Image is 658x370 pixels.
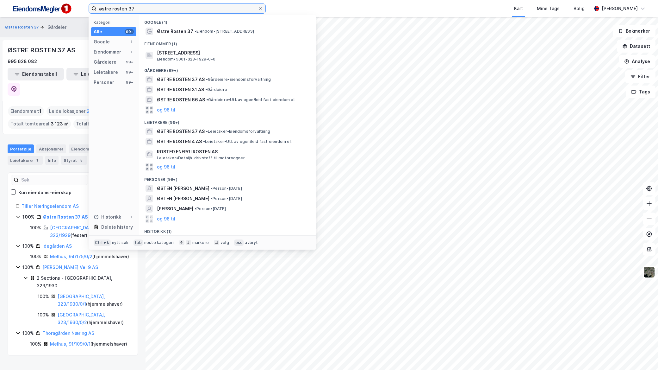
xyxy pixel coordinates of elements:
div: velg [220,240,229,245]
div: nytt søk [112,240,129,245]
input: Søk [19,175,88,185]
span: Person • [DATE] [211,186,242,191]
div: ( hjemmelshaver ) [50,253,129,260]
div: 99+ [125,80,134,85]
span: • [206,97,208,102]
div: [PERSON_NAME] [602,5,638,12]
div: Aksjonærer [36,144,66,153]
button: og 96 til [157,163,175,171]
div: 100% [22,213,34,221]
a: Thoragården Næring AS [42,330,94,336]
button: Leietakertabell [66,68,123,80]
div: markere [192,240,209,245]
div: 100% [30,253,41,260]
a: [GEOGRAPHIC_DATA], 323/1930/0/1 [58,294,105,307]
div: 2 Sections - [GEOGRAPHIC_DATA], 323/1930 [37,274,130,290]
span: • [195,29,196,34]
span: • [205,87,207,92]
div: Totalt byggareal : [73,119,134,129]
span: Leietaker • Eiendomsforvaltning [206,129,270,134]
span: • [211,186,213,191]
div: 995 628 082 [8,58,37,65]
div: Mine Tags [537,5,560,12]
iframe: Chat Widget [626,340,658,370]
span: ØSTRE ROSTEN 66 AS [157,96,205,104]
div: 99+ [125,29,134,34]
div: Gårdeiere (99+) [139,63,316,74]
div: ( hjemmelshaver ) [50,340,127,348]
button: Østre Rosten 37 [5,24,40,30]
div: 100% [22,242,34,250]
span: [STREET_ADDRESS] [157,49,309,57]
div: 100% [22,329,34,337]
div: Kun eiendoms-eierskap [18,189,71,196]
div: Totalt tomteareal : [8,119,71,129]
span: ROSTED ENERGI ROSTEN AS [157,148,309,156]
span: 2 [87,107,90,115]
div: Google (1) [139,15,316,26]
span: • [203,139,205,144]
div: Alle [94,28,102,35]
span: [PERSON_NAME] [157,205,193,213]
span: ØSTEN [PERSON_NAME] [157,185,209,192]
span: Gårdeiere • Eiendomsforvaltning [206,77,271,82]
img: 9k= [643,266,655,278]
div: 1 [129,214,134,220]
a: Melhus, 94/175/0/2 [50,254,92,259]
div: Personer (99+) [139,172,316,183]
div: Leide lokasjoner : [47,106,92,116]
span: • [206,77,208,82]
button: Eiendomstabell [8,68,64,80]
span: Østre Rosten 37 [157,28,193,35]
div: Google [94,38,110,46]
span: Person • [DATE] [211,196,242,201]
a: [GEOGRAPHIC_DATA], 323/1929 [50,225,97,238]
div: 100% [30,340,41,348]
div: Portefølje [8,144,34,153]
span: Eiendom • [STREET_ADDRESS] [195,29,254,34]
div: 5 [78,157,84,163]
div: Eiendommer [69,144,108,153]
span: Leietaker • Detaljh. drivstoff til motorvogner [157,156,245,161]
div: Eiendommer : [8,106,44,116]
div: Kart [514,5,523,12]
div: 100% [38,293,49,300]
div: 1 [129,49,134,54]
button: Analyse [619,55,655,68]
a: Tiller Næringseiendom AS [22,203,79,209]
div: Leietakere (99+) [139,115,316,126]
div: ( hjemmelshaver ) [58,293,130,308]
div: Historikk [94,213,121,221]
div: esc [234,239,244,246]
span: Gårdeiere • Utl. av egen/leid fast eiendom el. [206,97,295,102]
div: Leietakere [94,68,118,76]
input: Søk på adresse, matrikkel, gårdeiere, leietakere eller personer [96,4,258,13]
button: og 96 til [157,106,175,114]
div: Gårdeiere [94,58,116,66]
button: Bokmerker [613,25,655,37]
a: [GEOGRAPHIC_DATA], 323/1930/0/2 [58,312,105,325]
a: [PERSON_NAME] Vei 9 AS [42,265,98,270]
span: ØSTRE ROSTEN 37 AS [157,76,205,83]
span: Leietaker • Utl. av egen/leid fast eiendom el. [203,139,292,144]
span: • [206,129,208,134]
a: Melhus, 91/109/0/1 [50,341,90,347]
div: tab [133,239,143,246]
div: 100% [38,311,49,319]
div: Kategori [94,20,136,25]
div: Delete history [101,223,133,231]
div: 100% [30,224,41,232]
span: 1 [39,107,41,115]
div: ØSTRE ROSTEN 37 AS [8,45,76,55]
div: Eiendommer (1) [139,36,316,48]
div: Gårdeier [47,23,66,31]
div: Bolig [574,5,585,12]
span: • [195,206,196,211]
span: • [211,196,213,201]
span: Person • [DATE] [195,206,226,211]
span: Eiendom • 5001-323-1929-0-0 [157,57,215,62]
span: ØSTEN [PERSON_NAME] [157,195,209,202]
div: Styret [61,156,87,165]
span: ØSTRE ROSTEN 37 AS [157,128,205,135]
div: avbryt [245,240,258,245]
